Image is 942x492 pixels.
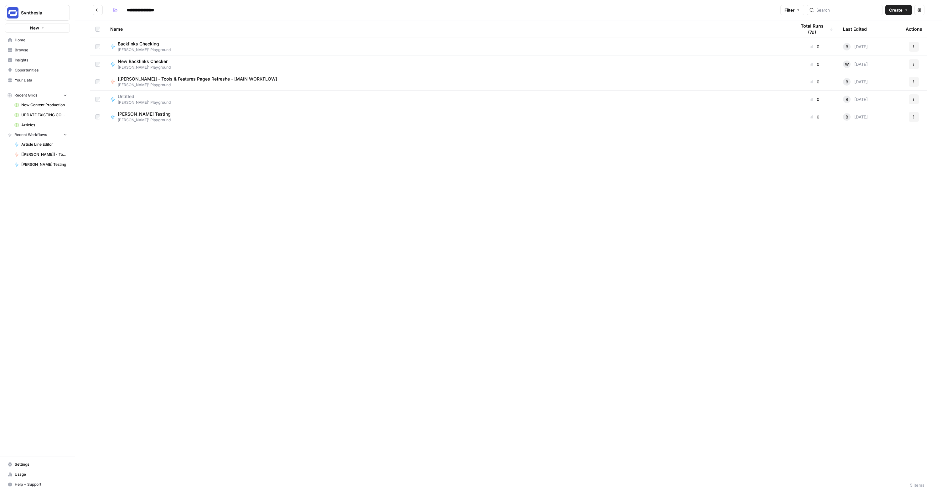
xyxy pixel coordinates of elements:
[784,7,794,13] span: Filter
[780,5,804,15] button: Filter
[796,114,833,120] div: 0
[5,5,70,21] button: Workspace: Synthesia
[15,462,67,467] span: Settings
[118,58,168,65] span: New Backlinks Checker
[110,111,786,123] a: [PERSON_NAME] Testing[PERSON_NAME]' Playground
[21,162,67,167] span: [PERSON_NAME] Testing
[843,60,868,68] div: [DATE]
[14,132,47,138] span: Recent Workflows
[110,20,786,38] div: Name
[845,61,849,67] span: W
[110,76,786,88] a: [[PERSON_NAME]] - Tools & Features Pages Refreshe - [MAIN WORKFLOW][PERSON_NAME]' Playground
[843,43,868,50] div: [DATE]
[5,65,70,75] a: Opportunities
[846,114,848,120] span: B
[843,20,867,38] div: Last Edited
[118,111,171,117] span: [PERSON_NAME] Testing
[889,7,903,13] span: Create
[5,55,70,65] a: Insights
[21,112,67,118] span: UPDATE EXISTING CONTENT
[118,41,166,47] span: Backlinks Checking
[796,79,833,85] div: 0
[15,37,67,43] span: Home
[118,100,171,105] span: [PERSON_NAME]' Playground
[14,92,37,98] span: Recent Grids
[15,57,67,63] span: Insights
[5,479,70,489] button: Help + Support
[906,20,922,38] div: Actions
[21,142,67,147] span: Article Line Editor
[5,459,70,469] a: Settings
[796,20,833,38] div: Total Runs (7d)
[15,67,67,73] span: Opportunities
[21,102,67,108] span: New Content Production
[5,469,70,479] a: Usage
[118,76,277,82] span: [[PERSON_NAME]] - Tools & Features Pages Refreshe - [MAIN WORKFLOW]
[12,139,70,149] a: Article Line Editor
[5,91,70,100] button: Recent Grids
[12,110,70,120] a: UPDATE EXISTING CONTENT
[843,78,868,86] div: [DATE]
[118,93,166,100] span: Untitled
[843,113,868,121] div: [DATE]
[93,5,103,15] button: Go back
[910,482,924,488] div: 5 Items
[30,25,39,31] span: New
[118,82,282,88] span: [PERSON_NAME]' Playground
[110,93,786,105] a: Untitled[PERSON_NAME]' Playground
[796,61,833,67] div: 0
[12,100,70,110] a: New Content Production
[15,47,67,53] span: Browse
[5,35,70,45] a: Home
[15,482,67,487] span: Help + Support
[110,41,786,53] a: Backlinks Checking[PERSON_NAME]' Playground
[5,75,70,85] a: Your Data
[846,79,848,85] span: B
[796,44,833,50] div: 0
[5,45,70,55] a: Browse
[843,96,868,103] div: [DATE]
[21,152,67,157] span: [[PERSON_NAME]] - Tools & Features Pages Refreshe - [MAIN WORKFLOW]
[5,130,70,139] button: Recent Workflows
[21,122,67,128] span: Articles
[12,120,70,130] a: Articles
[5,23,70,33] button: New
[796,96,833,102] div: 0
[118,47,171,53] span: [PERSON_NAME]' Playground
[15,77,67,83] span: Your Data
[12,149,70,160] a: [[PERSON_NAME]] - Tools & Features Pages Refreshe - [MAIN WORKFLOW]
[846,96,848,102] span: B
[816,7,880,13] input: Search
[15,472,67,477] span: Usage
[12,160,70,170] a: [PERSON_NAME] Testing
[110,58,786,70] a: New Backlinks Checker[PERSON_NAME]' Playground
[21,10,59,16] span: Synthesia
[118,117,176,123] span: [PERSON_NAME]' Playground
[846,44,848,50] span: B
[7,7,18,18] img: Synthesia Logo
[885,5,912,15] button: Create
[118,65,173,70] span: [PERSON_NAME]' Playground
